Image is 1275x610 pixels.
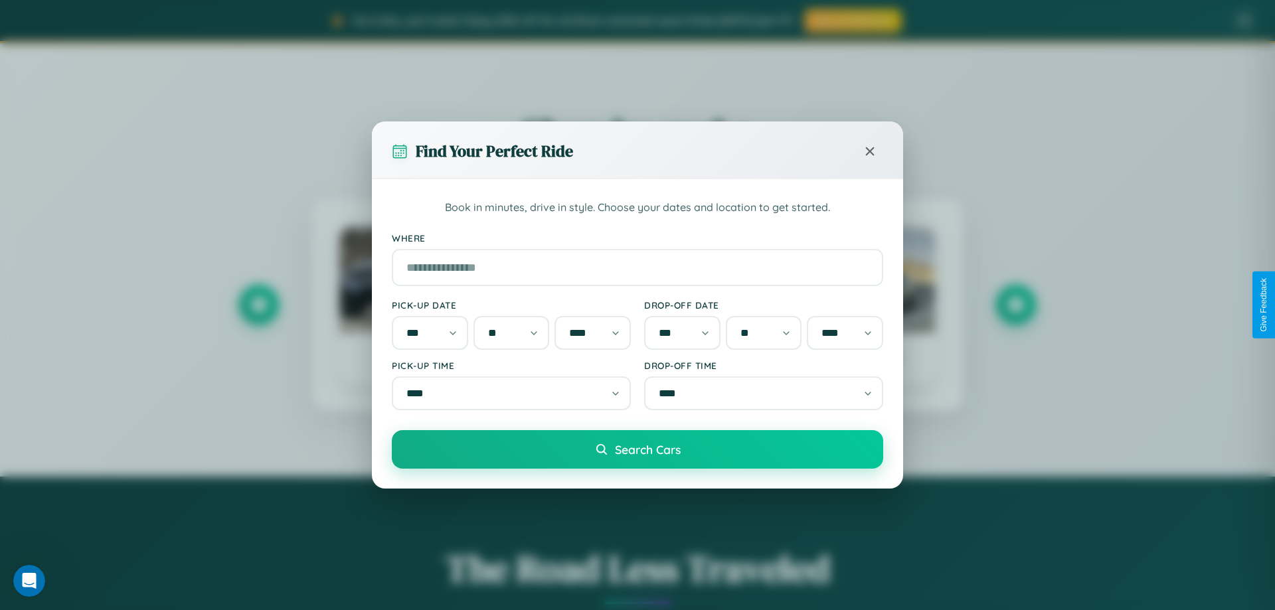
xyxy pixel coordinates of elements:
p: Book in minutes, drive in style. Choose your dates and location to get started. [392,199,883,216]
label: Drop-off Date [644,299,883,311]
label: Pick-up Date [392,299,631,311]
label: Where [392,232,883,244]
label: Pick-up Time [392,360,631,371]
button: Search Cars [392,430,883,469]
h3: Find Your Perfect Ride [416,140,573,162]
span: Search Cars [615,442,681,457]
label: Drop-off Time [644,360,883,371]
